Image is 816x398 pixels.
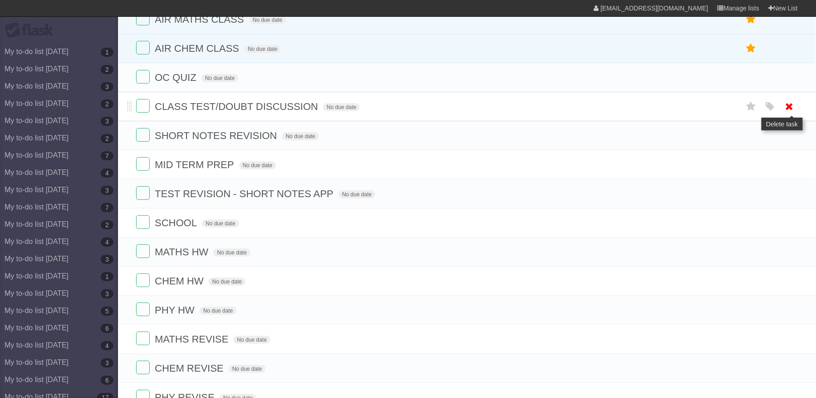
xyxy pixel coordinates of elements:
[323,103,360,111] span: No due date
[339,190,375,199] span: No due date
[101,376,113,385] b: 6
[101,169,113,178] b: 4
[101,220,113,229] b: 2
[229,365,265,373] span: No due date
[136,99,150,113] label: Done
[101,341,113,350] b: 4
[155,72,199,83] span: OC QUIZ
[136,274,150,287] label: Done
[209,278,246,286] span: No due date
[101,358,113,368] b: 3
[200,307,236,315] span: No due date
[5,22,59,39] div: Flask
[101,82,113,91] b: 3
[249,16,286,24] span: No due date
[136,244,150,258] label: Done
[101,99,113,109] b: 2
[136,128,150,142] label: Done
[136,332,150,345] label: Done
[136,303,150,316] label: Done
[155,217,199,229] span: SCHOOL
[136,186,150,200] label: Done
[136,12,150,25] label: Done
[101,203,113,212] b: 7
[155,43,241,54] span: AIR CHEM CLASS
[239,161,276,169] span: No due date
[233,336,270,344] span: No due date
[136,157,150,171] label: Done
[101,117,113,126] b: 3
[742,12,760,27] label: Star task
[136,361,150,374] label: Done
[155,275,206,287] span: CHEM HW
[101,151,113,160] b: 7
[213,249,250,257] span: No due date
[202,219,239,228] span: No due date
[101,255,113,264] b: 3
[155,130,279,141] span: SHORT NOTES REVISION
[136,70,150,84] label: Done
[101,238,113,247] b: 4
[155,363,226,374] span: CHEM REVISE
[155,101,320,112] span: CLASS TEST/DOUBT DISCUSSION
[155,333,231,345] span: MATHS REVISE
[155,304,197,316] span: PHY HW
[155,246,211,258] span: MATHS HW
[136,215,150,229] label: Done
[101,186,113,195] b: 3
[136,41,150,55] label: Done
[155,14,246,25] span: AIR MATHS CLASS
[244,45,281,53] span: No due date
[155,159,236,170] span: MID TERM PREP
[101,289,113,298] b: 3
[155,188,336,199] span: TEST REVISION - SHORT NOTES APP
[101,272,113,281] b: 1
[742,99,760,114] label: Star task
[101,307,113,316] b: 5
[202,74,238,82] span: No due date
[101,134,113,143] b: 2
[101,65,113,74] b: 2
[742,41,760,56] label: Star task
[101,48,113,57] b: 1
[101,324,113,333] b: 6
[282,132,319,140] span: No due date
